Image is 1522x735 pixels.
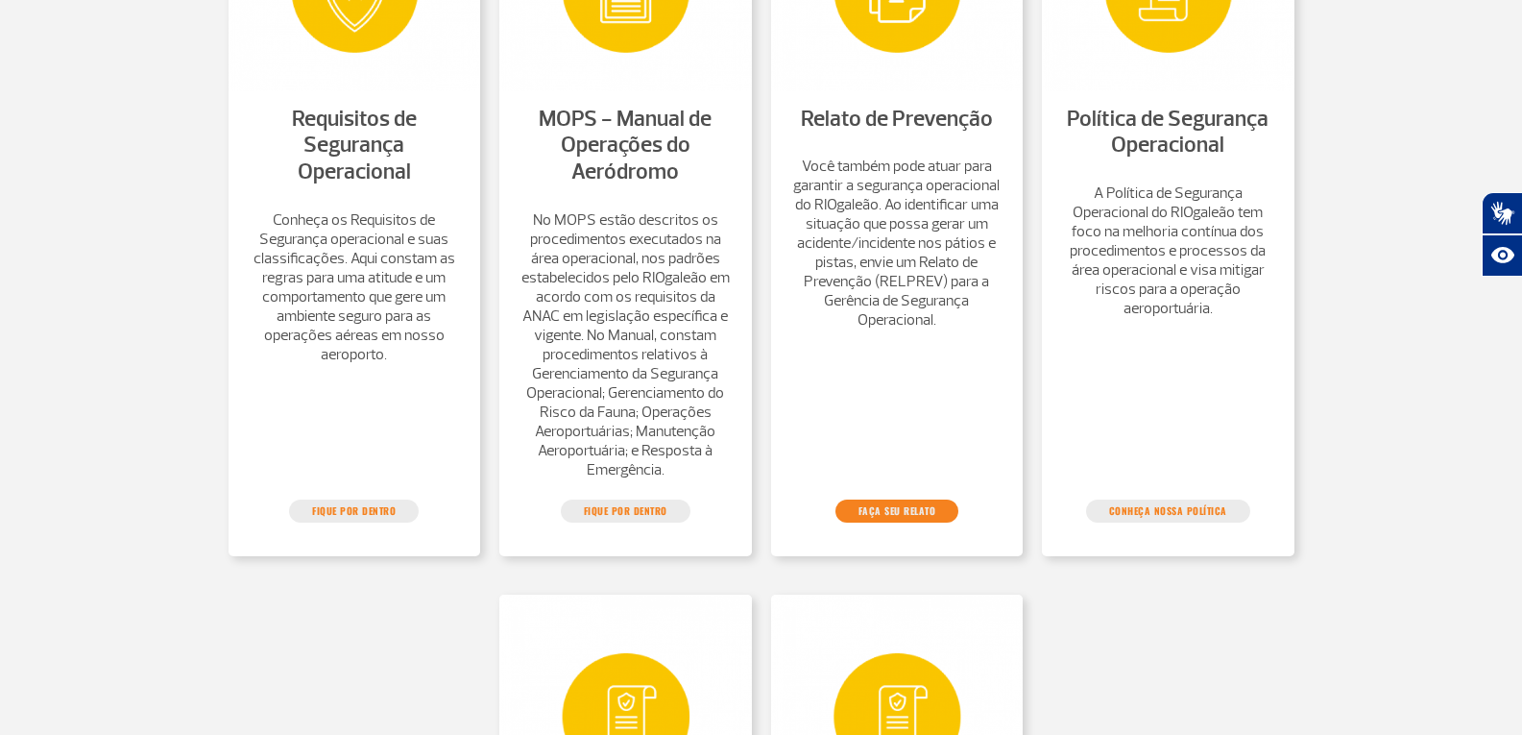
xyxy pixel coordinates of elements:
button: Abrir tradutor de língua de sinais. [1482,192,1522,234]
a: Você também pode atuar para garantir a segurança operacional do RIOgaleão. Ao identificar uma sit... [790,157,1004,330]
a: Conheça os Requisitos de Segurança operacional e suas classificações. Aqui constam as regras para... [248,210,462,364]
div: Plugin de acessibilidade da Hand Talk. [1482,192,1522,277]
a: A Política de Segurança Operacional do RIOgaleão tem foco na melhoria contínua dos procedimentos ... [1061,184,1275,318]
a: CONHEÇA NOSSA POLÍTICA [1086,500,1250,523]
a: Requisitos de Segurança Operacional [292,105,417,185]
a: MOPS - Manual de Operações do Aeródromo [539,105,712,185]
a: Faça seu relato [835,500,959,523]
a: Relato de Prevenção [801,105,993,133]
a: No MOPS estão descritos os procedimentos executados na área operacional, nos padrões estabelecido... [519,210,733,479]
a: FIQUE POR DENTRO [561,500,690,523]
button: Abrir recursos assistivos. [1482,234,1522,277]
a: FIQUE POR DENTRO [289,500,419,523]
a: Política de Segurança Operacional [1067,105,1268,159]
